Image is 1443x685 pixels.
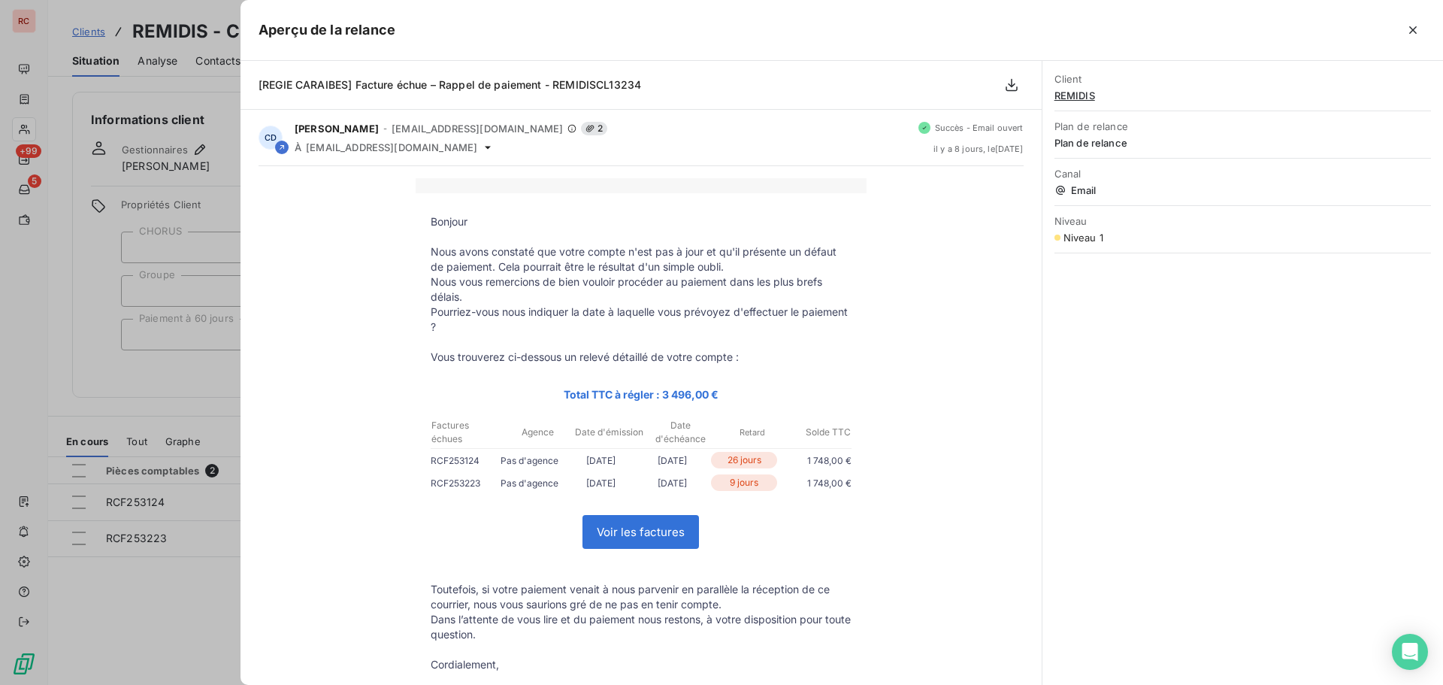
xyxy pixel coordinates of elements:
span: [REGIE CARAIBES] Facture échue – Rappel de paiement - REMIDISCL13234 [259,78,641,91]
p: RCF253223 [431,475,494,491]
span: Niveau [1054,215,1431,227]
a: Voir les factures [583,516,698,548]
span: REMIDIS [1054,89,1431,102]
span: Client [1054,73,1431,85]
p: Date d'échéance [646,419,715,446]
span: [EMAIL_ADDRESS][DOMAIN_NAME] [392,123,563,135]
p: Date d'émission [574,426,644,439]
p: Pas d'agence [494,475,565,491]
p: [DATE] [565,475,637,491]
p: 1 748,00 € [780,453,852,468]
p: Vous trouverez ci-dessous un relevé détaillé de votre compte : [431,350,852,365]
span: [PERSON_NAME] [295,123,379,135]
p: Nous vous remercions de bien vouloir procéder au paiement dans les plus brefs délais. [431,274,852,305]
span: il y a 8 jours , le [DATE] [933,144,1024,153]
span: Email [1054,184,1431,196]
span: À [295,141,301,153]
p: Dans l’attente de vous lire et du paiement nous restons, à votre disposition pour toute question. [431,612,852,642]
p: Agence [503,426,573,439]
div: Open Intercom Messenger [1392,634,1428,670]
span: 2 [581,122,607,135]
span: Plan de relance [1054,137,1431,149]
span: Canal [1054,168,1431,180]
span: - [383,124,387,133]
p: Solde TTC [789,426,851,439]
p: Nous avons constaté que votre compte n'est pas à jour et qu'il présente un défaut de paiement. Ce... [431,244,852,274]
p: [DATE] [637,475,708,491]
span: Succès - Email ouvert [935,123,1024,132]
h5: Aperçu de la relance [259,20,395,41]
p: [DATE] [637,453,708,468]
span: Niveau 1 [1063,232,1103,244]
p: Pas d'agence [494,453,565,468]
p: Cordialement, [431,657,852,672]
p: 1 748,00 € [780,475,852,491]
p: [DATE] [565,453,637,468]
div: CD [259,126,283,150]
p: Retard [718,426,788,439]
p: Toutefois, si votre paiement venait à nous parvenir en parallèle la réception de ce courrier, nou... [431,582,852,612]
span: Plan de relance [1054,120,1431,132]
p: RCF253124 [431,453,494,468]
p: Factures échues [431,419,501,446]
p: Total TTC à régler : 3 496,00 € [431,386,852,403]
p: 26 jours [711,452,776,468]
span: [EMAIL_ADDRESS][DOMAIN_NAME] [306,141,477,153]
p: Pourriez-vous nous indiquer la date à laquelle vous prévoyez d'effectuer le paiement ? [431,305,852,335]
p: Bonjour [431,214,852,229]
p: 9 jours [711,474,776,491]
